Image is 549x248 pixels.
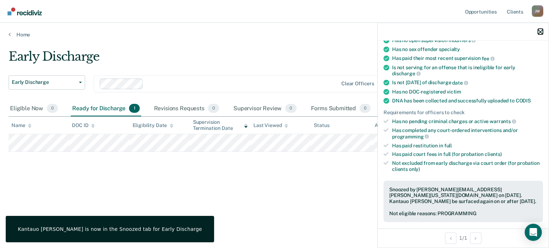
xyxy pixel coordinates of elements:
span: discharge [392,71,421,76]
span: only) [409,166,420,172]
div: Last Viewed [253,122,288,128]
span: 0 [208,104,219,113]
div: Assigned to [375,122,408,128]
span: victim [447,88,461,94]
div: Snoozed by [PERSON_NAME][EMAIL_ADDRESS][PERSON_NAME][US_STATE][DOMAIN_NAME] on [DATE]. Kantauo [P... [389,186,537,204]
div: Supervision Termination Date [193,119,248,131]
div: Requirements for officers to check [384,109,543,115]
div: Early Discharge [9,49,420,70]
div: Has paid court fees in full (for probation [392,151,543,157]
button: Next Opportunity [470,232,481,244]
div: Has completed any court-ordered interventions and/or [392,127,543,140]
span: CODIS [516,97,531,103]
div: Not eligible reasons: PROGRAMMING [389,210,537,216]
button: Profile dropdown button [532,5,543,17]
button: Previous Opportunity [445,232,456,244]
div: Eligibility Date [133,122,174,128]
div: Clear officers [341,81,374,87]
div: Eligible Now [9,101,59,117]
div: Has paid restitution in [392,142,543,148]
div: DOC ID [72,122,95,128]
div: Supervisor Review [232,101,298,117]
a: Home [9,31,540,38]
div: Ready for Discharge [71,101,141,117]
div: Forms Submitted [310,101,372,117]
span: full [444,142,452,148]
div: DNA has been collected and successfully uploaded to [392,97,543,103]
span: Early Discharge [12,79,76,85]
div: 1 / 1 [378,228,549,247]
div: Kantauo [PERSON_NAME] is now in the Snoozed tab for Early Discharge [18,226,202,232]
span: warrants [490,118,516,124]
div: Has no pending criminal charges or active [392,118,543,125]
span: specialty [439,46,460,52]
div: J W [532,5,543,17]
span: date [452,80,468,85]
span: clients) [485,151,502,157]
div: Not excluded from early discharge via court order (for probation clients [392,160,543,172]
img: Recidiviz [8,7,42,15]
div: Revisions Requests [153,101,221,117]
span: 0 [285,104,296,113]
span: programming [392,133,429,139]
span: fee [482,55,495,61]
div: Has no sex offender [392,46,543,52]
div: Status [314,122,329,128]
div: Has paid their most recent supervision [392,55,543,62]
div: Open Intercom Messenger [525,224,542,241]
div: Is not serving for an offense that is ineligible for early [392,64,543,76]
div: Has no DOC-registered [392,88,543,95]
span: 1 [129,104,139,113]
div: Is not [DATE] of discharge [392,80,543,86]
span: 0 [360,104,371,113]
span: modifiers [449,37,476,43]
span: 0 [47,104,58,113]
div: Name [11,122,31,128]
